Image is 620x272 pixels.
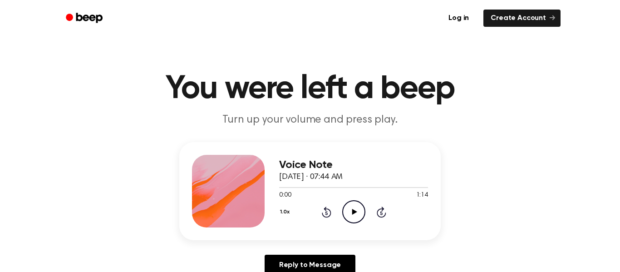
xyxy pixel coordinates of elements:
button: 1.0x [279,204,293,220]
p: Turn up your volume and press play. [136,113,484,128]
a: Beep [59,10,111,27]
h1: You were left a beep [78,73,542,105]
h3: Voice Note [279,159,428,171]
span: 1:14 [416,191,428,200]
span: [DATE] · 07:44 AM [279,173,343,181]
a: Log in [439,8,478,29]
span: 0:00 [279,191,291,200]
a: Create Account [483,10,561,27]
